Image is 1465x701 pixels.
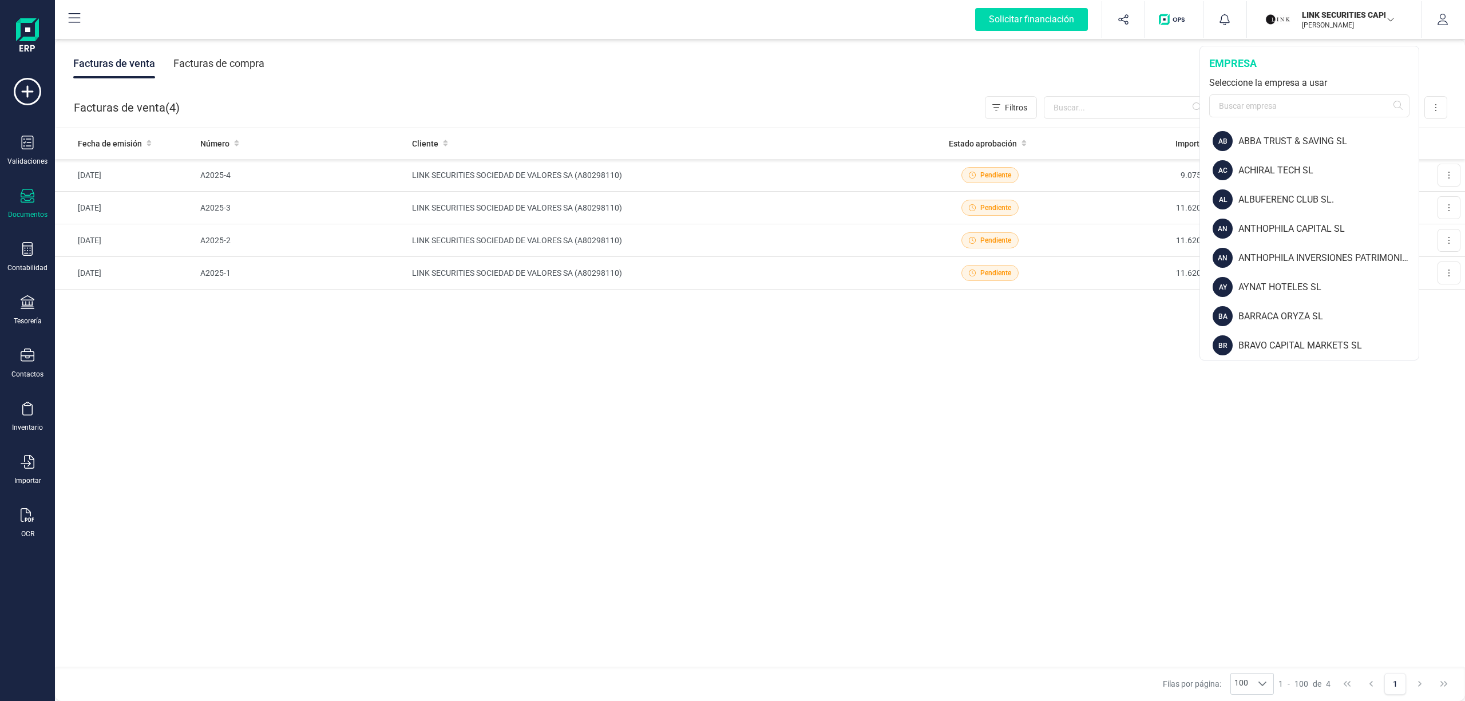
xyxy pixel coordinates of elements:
div: Facturas de compra [173,49,264,78]
div: ACHIRAL TECH SL [1238,164,1419,177]
span: de [1313,678,1321,690]
button: First Page [1336,673,1358,695]
span: Pendiente [980,268,1011,278]
span: Estado aprobación [949,138,1017,149]
div: BARRACA ORYZA SL [1238,310,1419,323]
td: A2025-4 [196,159,407,192]
span: 1 [1278,678,1283,690]
input: Buscar... [1044,96,1209,119]
div: AN [1213,248,1233,268]
div: Tesorería [14,316,42,326]
div: Facturas de venta [73,49,155,78]
td: LINK SECURITIES SOCIEDAD DE VALORES SA (A80298110) [407,159,913,192]
span: Pendiente [980,170,1011,180]
td: [DATE] [55,224,196,257]
td: 11.620,00 € [1068,192,1223,224]
img: LI [1265,7,1290,32]
td: 11.620,39 € [1068,257,1223,290]
button: LILINK SECURITIES CAPITAL SL[PERSON_NAME] [1261,1,1407,38]
div: AB [1213,131,1233,151]
button: Previous Page [1360,673,1382,695]
div: AY [1213,277,1233,297]
td: LINK SECURITIES SOCIEDAD DE VALORES SA (A80298110) [407,192,913,224]
p: [PERSON_NAME] [1302,21,1393,30]
td: [DATE] [55,192,196,224]
span: 4 [169,100,176,116]
div: AYNAT HOTELES SL [1238,280,1419,294]
td: [DATE] [55,257,196,290]
td: [DATE] [55,159,196,192]
button: Last Page [1433,673,1455,695]
img: Logo de OPS [1159,14,1189,25]
span: Filtros [1005,102,1027,113]
td: LINK SECURITIES SOCIEDAD DE VALORES SA (A80298110) [407,257,913,290]
span: 4 [1326,678,1331,690]
span: Fecha de emisión [78,138,142,149]
button: Page 1 [1384,673,1406,695]
td: A2025-2 [196,224,407,257]
button: Filtros [985,96,1037,119]
td: A2025-1 [196,257,407,290]
div: ALBUFERENC CLUB SL. [1238,193,1419,207]
td: 9.075,00 € [1068,159,1223,192]
button: Solicitar financiación [961,1,1102,38]
img: Logo Finanedi [16,18,39,55]
div: empresa [1209,56,1409,72]
div: BR [1213,335,1233,355]
div: ANTHOPHILA CAPITAL SL [1238,222,1419,236]
td: A2025-3 [196,192,407,224]
span: Importe [1175,138,1204,149]
div: BA [1213,306,1233,326]
div: AL [1213,189,1233,209]
span: Cliente [412,138,438,149]
div: - [1278,678,1331,690]
div: Contabilidad [7,263,47,272]
button: Next Page [1409,673,1431,695]
div: AN [1213,219,1233,239]
div: ANTHOPHILA INVERSIONES PATRIMONIALES SL [1238,251,1419,265]
div: Filas por página: [1163,673,1274,695]
div: Validaciones [7,157,47,166]
div: ABBA TRUST & SAVING SL [1238,134,1419,148]
p: LINK SECURITIES CAPITAL SL [1302,9,1393,21]
div: Importar [14,476,41,485]
td: 11.620,39 € [1068,224,1223,257]
span: Número [200,138,229,149]
span: 100 [1294,678,1308,690]
td: LINK SECURITIES SOCIEDAD DE VALORES SA (A80298110) [407,224,913,257]
div: OCR [21,529,34,538]
div: Inventario [12,423,43,432]
div: Documentos [8,210,47,219]
div: Contactos [11,370,43,379]
input: Buscar empresa [1209,94,1409,117]
button: Logo de OPS [1152,1,1196,38]
span: 100 [1231,674,1252,694]
span: Pendiente [980,203,1011,213]
div: BRAVO CAPITAL MARKETS SL [1238,339,1419,353]
div: AC [1213,160,1233,180]
div: Solicitar financiación [975,8,1088,31]
div: Seleccione la empresa a usar [1209,76,1409,90]
div: Facturas de venta ( ) [74,96,180,119]
span: Pendiente [980,235,1011,245]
